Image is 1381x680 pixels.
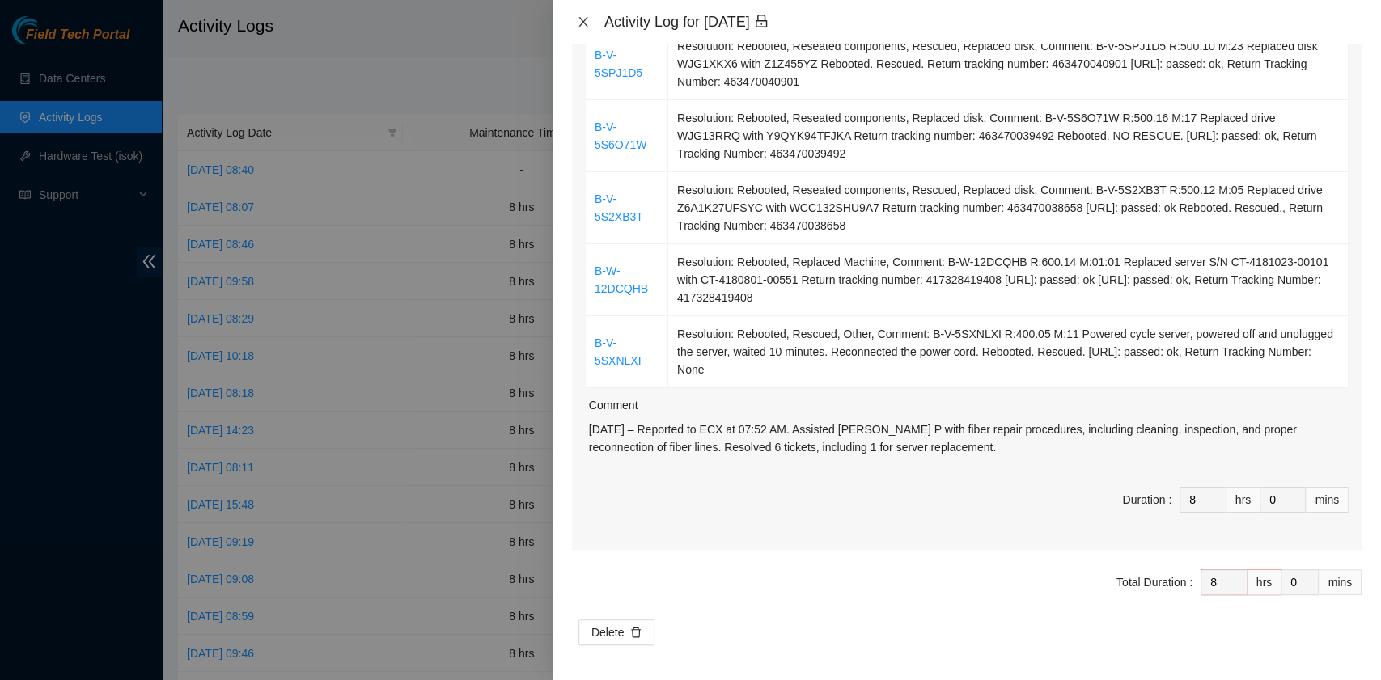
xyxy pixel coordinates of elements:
div: hrs [1248,569,1281,595]
span: delete [630,627,642,640]
a: B-V-5SXNLXI [595,336,642,367]
button: Close [572,15,595,30]
a: B-V-5SPJ1D5 [595,49,642,79]
button: Deletedelete [578,619,654,645]
div: Total Duration : [1116,573,1192,591]
a: B-W-12DCQHB [595,264,648,295]
td: Resolution: Rebooted, Replaced Machine, Comment: B-W-12DCQHB R:600.14 M:01:01 Replaced server S/N... [668,244,1349,316]
div: mins [1306,487,1349,513]
div: mins [1319,569,1362,595]
td: Resolution: Rebooted, Reseated components, Rescued, Replaced disk, Comment: B-V-5S2XB3T R:500.12 ... [668,172,1349,244]
span: lock [754,14,769,28]
span: Delete [591,623,624,641]
p: [DATE] – Reported to ECX at 07:52 AM. Assisted [PERSON_NAME] P with fiber repair procedures, incl... [589,420,1349,456]
td: Resolution: Rebooted, Reseated components, Replaced disk, Comment: B-V-5S6O71W R:500.16 M:17 Repl... [668,100,1349,172]
div: hrs [1226,487,1260,513]
div: Duration : [1122,491,1171,509]
span: close [577,15,590,28]
a: B-V-5S6O71W [595,120,647,151]
td: Resolution: Rebooted, Reseated components, Rescued, Replaced disk, Comment: B-V-5SPJ1D5 R:500.10 ... [668,28,1349,100]
label: Comment [589,396,638,414]
a: B-V-5S2XB3T [595,192,643,223]
td: Resolution: Rebooted, Rescued, Other, Comment: B-V-5SXNLXI R:400.05 M:11 Powered cycle server, po... [668,316,1349,388]
div: Activity Log for [DATE] [604,13,1362,31]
